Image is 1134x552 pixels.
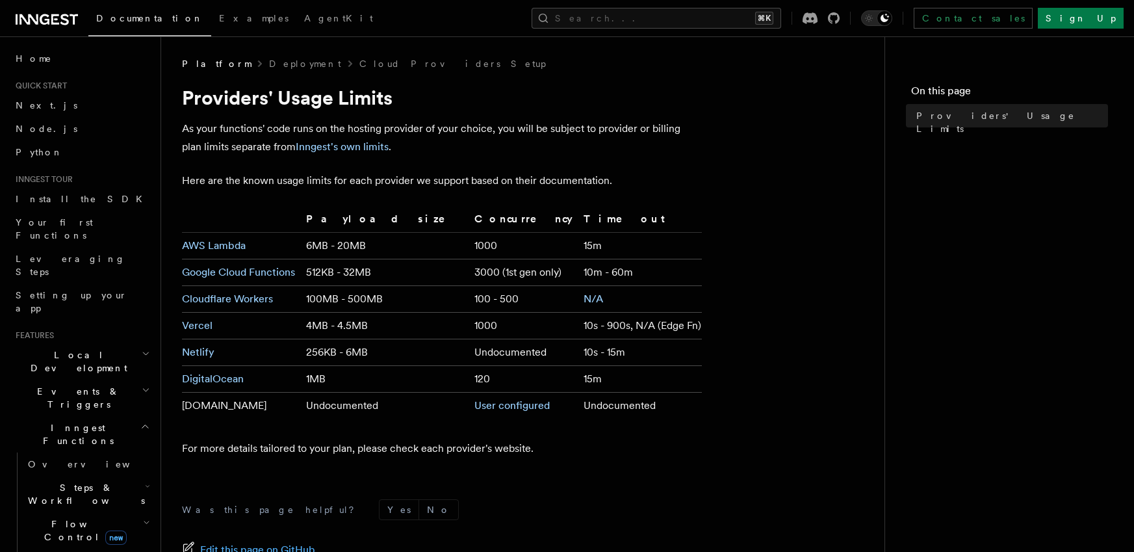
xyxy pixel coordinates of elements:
[182,319,213,332] a: Vercel
[28,459,162,469] span: Overview
[182,503,363,516] p: Was this page helpful?
[301,313,469,339] td: 4MB - 4.5MB
[182,57,251,70] span: Platform
[10,348,142,375] span: Local Development
[755,12,773,25] kbd: ⌘K
[88,4,211,36] a: Documentation
[10,81,67,91] span: Quick start
[469,259,578,286] td: 3000 (1st gen only)
[23,481,145,507] span: Steps & Workflows
[10,380,153,416] button: Events & Triggers
[10,385,142,411] span: Events & Triggers
[10,283,153,320] a: Setting up your app
[16,52,52,65] span: Home
[469,339,578,366] td: Undocumented
[578,313,702,339] td: 10s - 900s, N/A (Edge Fn)
[911,83,1108,104] h4: On this page
[10,416,153,453] button: Inngest Functions
[469,313,578,339] td: 1000
[469,286,578,313] td: 100 - 500
[578,366,702,393] td: 15m
[182,239,246,252] a: AWS Lambda
[10,211,153,247] a: Your first Functions
[10,421,140,447] span: Inngest Functions
[380,500,419,519] button: Yes
[182,86,702,109] h1: Providers' Usage Limits
[10,187,153,211] a: Install the SDK
[10,117,153,140] a: Node.js
[296,140,389,153] a: Inngest's own limits
[911,104,1108,140] a: Providers' Usage Limits
[301,286,469,313] td: 100MB - 500MB
[469,211,578,233] th: Concurrency
[10,140,153,164] a: Python
[23,512,153,549] button: Flow Controlnew
[10,174,73,185] span: Inngest tour
[578,233,702,259] td: 15m
[182,393,301,419] td: [DOMAIN_NAME]
[1038,8,1124,29] a: Sign Up
[105,531,127,545] span: new
[182,440,702,458] p: For more details tailored to your plan, please check each provider's website.
[301,233,469,259] td: 6MB - 20MB
[469,233,578,259] td: 1000
[10,47,153,70] a: Home
[16,100,77,111] span: Next.js
[10,330,54,341] span: Features
[578,259,702,286] td: 10m - 60m
[219,13,289,23] span: Examples
[16,290,127,313] span: Setting up your app
[182,120,702,156] p: As your functions' code runs on the hosting provider of your choice, you will be subject to provi...
[16,147,63,157] span: Python
[359,57,546,70] a: Cloud Providers Setup
[23,476,153,512] button: Steps & Workflows
[16,194,150,204] span: Install the SDK
[861,10,892,26] button: Toggle dark mode
[182,346,214,358] a: Netlify
[532,8,781,29] button: Search...⌘K
[16,217,93,241] span: Your first Functions
[182,172,702,190] p: Here are the known usage limits for each provider we support based on their documentation.
[584,293,603,305] a: N/A
[914,8,1033,29] a: Contact sales
[578,211,702,233] th: Timeout
[916,109,1108,135] span: Providers' Usage Limits
[301,393,469,419] td: Undocumented
[301,339,469,366] td: 256KB - 6MB
[419,500,458,519] button: No
[182,266,295,278] a: Google Cloud Functions
[269,57,341,70] a: Deployment
[578,393,702,419] td: Undocumented
[469,366,578,393] td: 120
[23,453,153,476] a: Overview
[296,4,381,35] a: AgentKit
[182,373,244,385] a: DigitalOcean
[10,247,153,283] a: Leveraging Steps
[182,293,273,305] a: Cloudflare Workers
[211,4,296,35] a: Examples
[301,366,469,393] td: 1MB
[16,254,125,277] span: Leveraging Steps
[10,94,153,117] a: Next.js
[16,124,77,134] span: Node.js
[96,13,203,23] span: Documentation
[10,343,153,380] button: Local Development
[301,211,469,233] th: Payload size
[23,518,143,544] span: Flow Control
[578,339,702,366] td: 10s - 15m
[301,259,469,286] td: 512KB - 32MB
[474,399,550,412] a: User configured
[304,13,373,23] span: AgentKit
